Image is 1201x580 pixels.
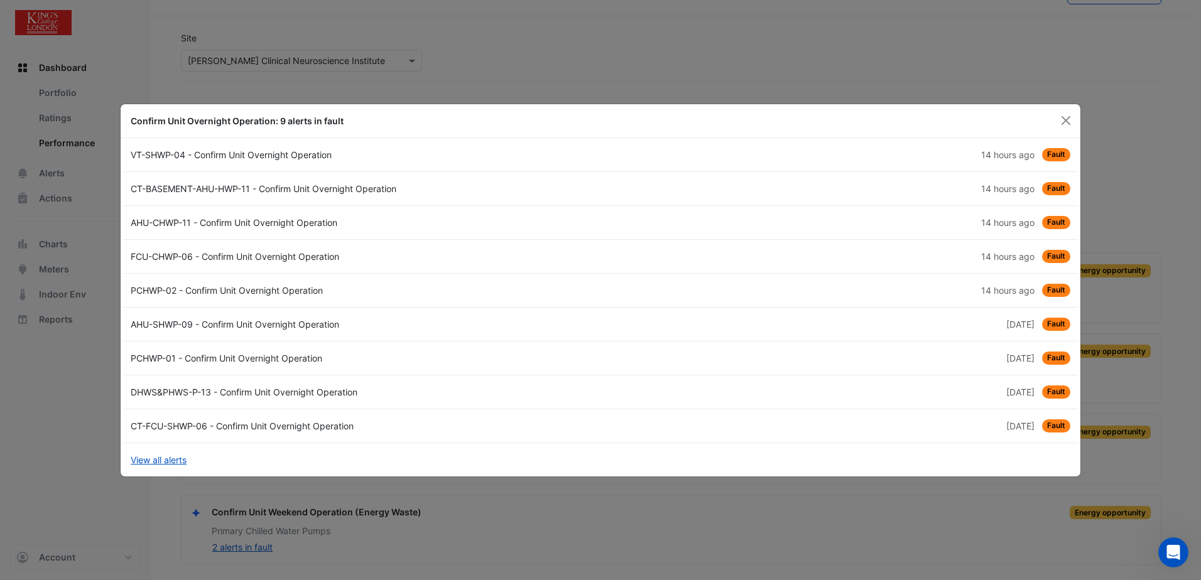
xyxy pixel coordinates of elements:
div: CT-BASEMENT-AHU-HWP-11 - Confirm Unit Overnight Operation [123,182,600,195]
div: PCHWP-01 - Confirm Unit Overnight Operation [123,352,600,365]
span: Thu 28-Aug-2025 00:00 BST [1006,421,1035,431]
a: View all alerts [131,453,187,466]
span: Tue 23-Sep-2025 00:00 BST [1006,319,1035,330]
div: VT-SHWP-04 - Confirm Unit Overnight Operation [123,148,600,161]
div: DHWS&PHWS-P-13 - Confirm Unit Overnight Operation [123,385,600,399]
span: Tue 30-Sep-2025 00:00 BST [981,183,1035,194]
span: Fault [1042,148,1070,161]
span: Fault [1042,352,1070,365]
span: Tue 02-Sep-2025 00:00 BST [1006,387,1035,397]
span: Fault [1042,250,1070,263]
div: CT-FCU-SHWP-06 - Confirm Unit Overnight Operation [123,419,600,432]
span: Tue 30-Sep-2025 00:00 BST [981,149,1035,160]
span: Tue 30-Sep-2025 00:00 BST [981,251,1035,262]
div: PCHWP-02 - Confirm Unit Overnight Operation [123,284,600,297]
b: Confirm Unit Overnight Operation: 9 alerts in fault [131,115,344,126]
span: Fault [1042,182,1070,195]
span: Fault [1042,284,1070,297]
div: AHU-CHWP-11 - Confirm Unit Overnight Operation [123,216,600,229]
span: Tue 23-Sep-2025 00:00 BST [1006,353,1035,363]
span: Fault [1042,385,1070,399]
button: Close [1057,111,1075,130]
span: Fault [1042,318,1070,331]
span: Tue 30-Sep-2025 00:00 BST [981,285,1035,296]
iframe: Intercom live chat [1158,537,1188,567]
span: Fault [1042,216,1070,229]
div: AHU-SHWP-09 - Confirm Unit Overnight Operation [123,318,600,331]
span: Fault [1042,419,1070,432]
div: FCU-CHWP-06 - Confirm Unit Overnight Operation [123,250,600,263]
span: Tue 30-Sep-2025 00:00 BST [981,217,1035,228]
